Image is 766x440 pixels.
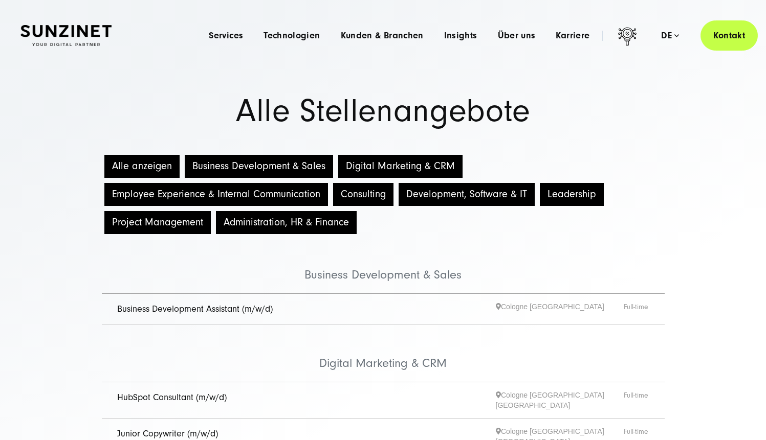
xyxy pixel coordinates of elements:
[104,183,328,206] button: Employee Experience & Internal Communication
[496,302,624,317] span: Cologne [GEOGRAPHIC_DATA]
[624,390,649,410] span: Full-time
[498,31,536,41] a: Über uns
[216,211,357,234] button: Administration, HR & Finance
[540,183,604,206] button: Leadership
[264,31,320,41] a: Technologien
[102,325,665,382] li: Digital Marketing & CRM
[661,31,679,41] div: de
[104,155,180,178] button: Alle anzeigen
[20,25,112,47] img: SUNZINET Full Service Digital Agentur
[117,392,227,403] a: HubSpot Consultant (m/w/d)
[399,183,535,206] button: Development, Software & IT
[209,31,243,41] a: Services
[117,304,273,314] a: Business Development Assistant (m/w/d)
[104,211,211,234] button: Project Management
[185,155,333,178] button: Business Development & Sales
[333,183,393,206] button: Consulting
[624,302,649,317] span: Full-time
[444,31,477,41] a: Insights
[338,155,463,178] button: Digital Marketing & CRM
[496,390,624,410] span: Cologne [GEOGRAPHIC_DATA] [GEOGRAPHIC_DATA]
[701,20,758,51] a: Kontakt
[556,31,589,41] a: Karriere
[341,31,424,41] a: Kunden & Branchen
[20,96,746,127] h1: Alle Stellenangebote
[117,428,218,439] a: Junior Copywriter (m/w/d)
[102,237,665,294] li: Business Development & Sales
